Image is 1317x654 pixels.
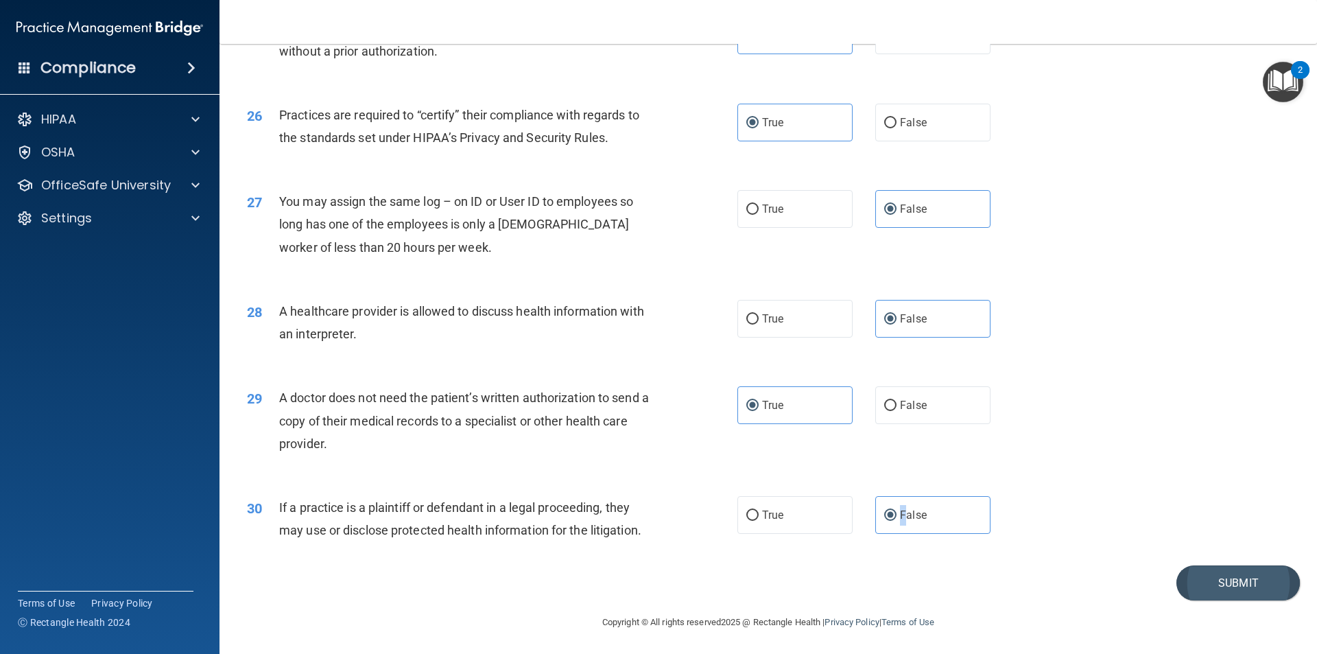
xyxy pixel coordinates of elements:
span: 29 [247,390,262,407]
span: False [900,116,927,129]
span: False [900,202,927,215]
button: Open Resource Center, 2 new notifications [1263,62,1303,102]
input: True [746,314,759,325]
span: 26 [247,108,262,124]
input: False [884,205,897,215]
a: Settings [16,210,200,226]
span: False [900,509,927,522]
span: 30 [247,500,262,517]
span: A doctor does not need the patient’s written authorization to send a copy of their medical record... [279,390,649,450]
a: OfficeSafe University [16,177,200,194]
span: Ⓒ Rectangle Health 2024 [18,616,130,629]
input: True [746,205,759,215]
div: 2 [1298,70,1303,88]
span: 27 [247,194,262,211]
input: False [884,118,897,128]
span: False [900,399,927,412]
input: True [746,511,759,521]
span: True [762,312,783,325]
span: True [762,116,783,129]
p: OSHA [41,144,75,161]
a: OSHA [16,144,200,161]
a: Terms of Use [881,617,934,627]
span: False [900,312,927,325]
h4: Compliance [40,58,136,78]
span: True [762,399,783,412]
span: If a practice is a plaintiff or defendant in a legal proceeding, they may use or disclose protect... [279,500,641,537]
a: Terms of Use [18,596,75,610]
span: 28 [247,304,262,320]
span: A healthcare provider is allowed to discuss health information with an interpreter. [279,304,644,341]
input: True [746,118,759,128]
p: Settings [41,210,92,226]
img: PMB logo [16,14,203,42]
a: Privacy Policy [824,617,879,627]
button: Submit [1176,565,1300,600]
input: False [884,314,897,325]
input: True [746,401,759,411]
input: False [884,401,897,411]
span: Appointment reminders are allowed under the HIPAA Privacy Rule without a prior authorization. [279,21,641,58]
p: OfficeSafe University [41,177,171,194]
span: True [762,202,783,215]
span: You may assign the same log – on ID or User ID to employees so long has one of the employees is o... [279,194,633,254]
p: HIPAA [41,111,76,128]
a: Privacy Policy [91,596,153,610]
a: HIPAA [16,111,200,128]
div: Copyright © All rights reserved 2025 @ Rectangle Health | | [518,600,1019,644]
span: Practices are required to “certify” their compliance with regards to the standards set under HIPA... [279,108,639,145]
input: False [884,511,897,521]
span: True [762,509,783,522]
